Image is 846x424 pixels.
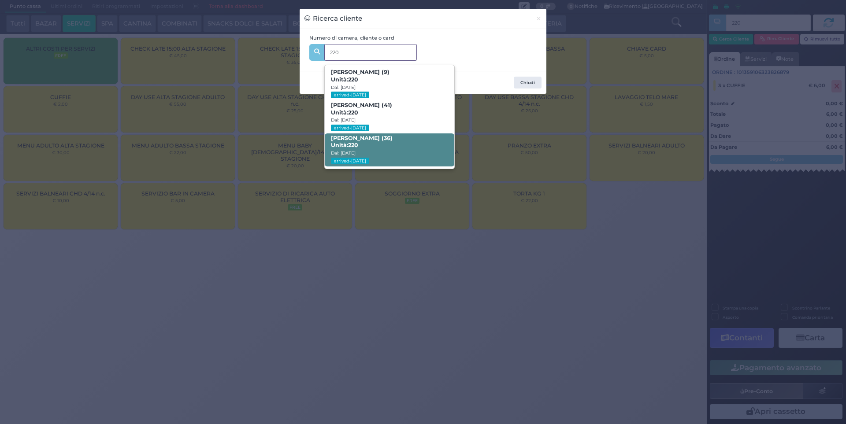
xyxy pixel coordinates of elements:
[309,34,394,42] label: Numero di camera, cliente o card
[331,109,358,117] span: Unità:
[331,92,369,98] small: arrived-[DATE]
[531,9,546,29] button: Chiudi
[331,158,369,164] small: arrived-[DATE]
[324,44,417,61] input: Es. 'Mario Rossi', '220' o '108123234234'
[331,85,356,90] small: Dal: [DATE]
[331,69,390,83] b: [PERSON_NAME] (9)
[331,76,358,84] span: Unità:
[348,109,358,116] strong: 220
[331,117,356,123] small: Dal: [DATE]
[331,135,393,149] b: [PERSON_NAME] (36)
[514,77,542,89] button: Chiudi
[348,76,358,83] strong: 220
[348,142,358,148] strong: 220
[331,150,356,156] small: Dal: [DATE]
[331,102,392,116] b: [PERSON_NAME] (41)
[331,125,369,131] small: arrived-[DATE]
[331,142,358,149] span: Unità:
[536,14,542,23] span: ×
[304,14,362,24] h3: Ricerca cliente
